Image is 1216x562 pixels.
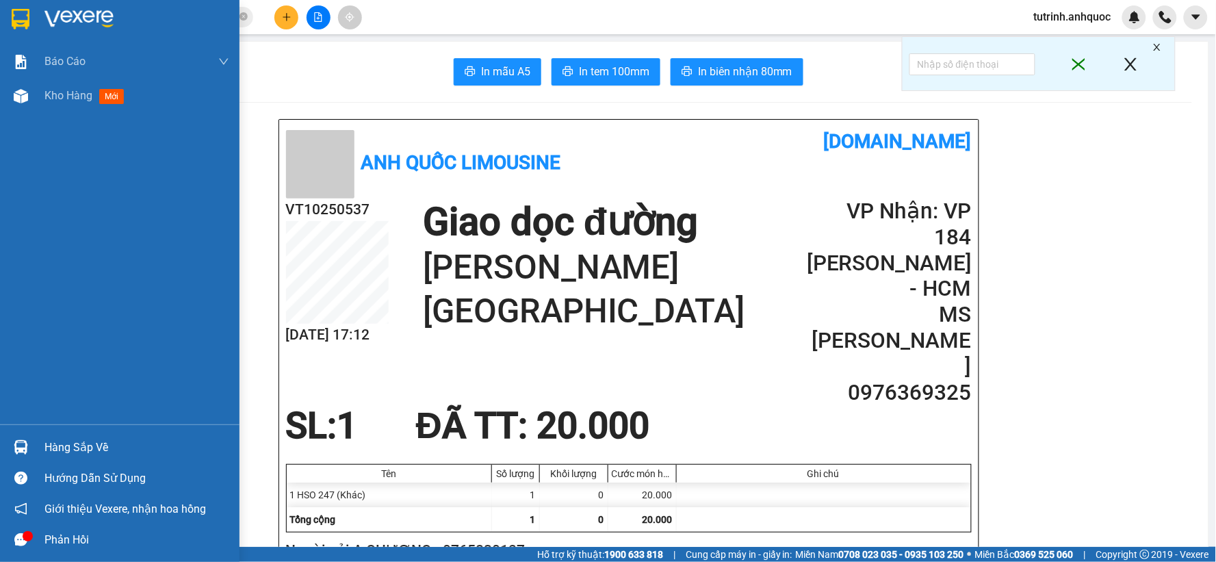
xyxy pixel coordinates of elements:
div: Khối lượng [543,468,604,479]
span: In mẫu A5 [481,63,530,80]
span: Miền Bắc [975,547,1074,562]
span: notification [14,502,27,515]
strong: 1900 633 818 [604,549,663,560]
img: solution-icon [14,55,28,69]
span: caret-down [1190,11,1202,23]
span: down [218,56,229,67]
div: Hướng dẫn sử dụng [44,468,229,489]
span: close [1065,55,1092,73]
span: printer [682,66,693,79]
span: aim [345,12,354,22]
span: Cung cấp máy in - giấy in: [686,547,792,562]
span: Báo cáo [44,53,86,70]
span: mới [99,89,124,104]
h2: MS [PERSON_NAME] [807,302,971,379]
span: SL: [286,405,337,447]
span: 20.000 [643,514,673,525]
b: [DOMAIN_NAME] [824,130,972,153]
span: In biên nhận 80mm [698,63,792,80]
span: message [14,533,27,546]
span: Giới thiệu Vexere, nhận hoa hồng [44,500,206,518]
h2: VP Nhận: VP 184 [PERSON_NAME] - HCM [807,199,971,302]
div: 20.000 [608,483,677,507]
h2: Người gửi: A CHƯƠNG - 0765830127 [286,539,966,562]
span: printer [465,66,476,79]
button: printerIn tem 100mm [552,58,660,86]
div: MS [PERSON_NAME] [131,44,329,61]
span: Kho hàng [44,89,92,102]
span: file-add [313,12,323,22]
div: 0 [540,483,608,507]
input: Nhập số điện thoại [909,53,1035,75]
button: plus [274,5,298,29]
span: Nhận: [131,13,164,27]
span: question-circle [14,472,27,485]
span: | [673,547,675,562]
span: DĐ: [131,88,151,102]
button: file-add [307,5,331,29]
img: logo-vxr [12,9,29,29]
strong: 0369 525 060 [1015,549,1074,560]
span: 1 [530,514,536,525]
span: Gửi: [12,13,33,27]
div: 1 [492,483,540,507]
h1: Giao dọc đường [423,199,807,246]
button: caret-down [1184,5,1208,29]
span: printer [562,66,573,79]
div: Cước món hàng [612,468,673,479]
div: Tên [290,468,488,479]
button: printerIn biên nhận 80mm [671,58,803,86]
div: Phản hồi [44,530,229,550]
strong: 0708 023 035 - 0935 103 250 [839,549,964,560]
div: A CHƯƠNG [12,44,121,61]
span: Tổng cộng [290,514,336,525]
h2: [DATE] 17:12 [286,324,389,346]
span: plus [282,12,292,22]
span: close [1150,42,1164,56]
button: printerIn mẫu A5 [454,58,541,86]
span: ĐÃ TT : 20.000 [416,405,649,447]
h1: [PERSON_NAME] [GEOGRAPHIC_DATA] [423,246,807,333]
span: copyright [1140,550,1150,559]
div: 1 HSO 247 (Khác) [287,483,492,507]
span: In tem 100mm [579,63,649,80]
span: Hỗ trợ kỹ thuật: [537,547,663,562]
div: Hàng sắp về [44,437,229,458]
div: VP 184 [PERSON_NAME] - HCM [131,12,329,44]
h2: VT10250537 [286,199,389,221]
div: 0976369325 [131,61,329,80]
div: Số lượng [495,468,536,479]
span: tutrinh.anhquoc [1023,8,1122,25]
span: close [1122,51,1139,78]
img: icon-new-feature [1128,11,1141,23]
span: ⚪️ [968,552,972,557]
img: warehouse-icon [14,440,28,455]
div: 0765830127 [12,61,121,80]
img: warehouse-icon [14,89,28,103]
span: 0 [599,514,604,525]
img: phone-icon [1159,11,1172,23]
button: aim [338,5,362,29]
h2: 0976369325 [807,380,971,406]
span: 1 [337,405,358,447]
span: close-circle [240,12,248,21]
b: Anh Quốc Limousine [361,151,561,174]
span: Miền Nam [796,547,964,562]
div: Ghi chú [680,468,968,479]
span: close-circle [240,11,248,24]
span: | [1084,547,1086,562]
div: VP 108 [PERSON_NAME] [12,12,121,44]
